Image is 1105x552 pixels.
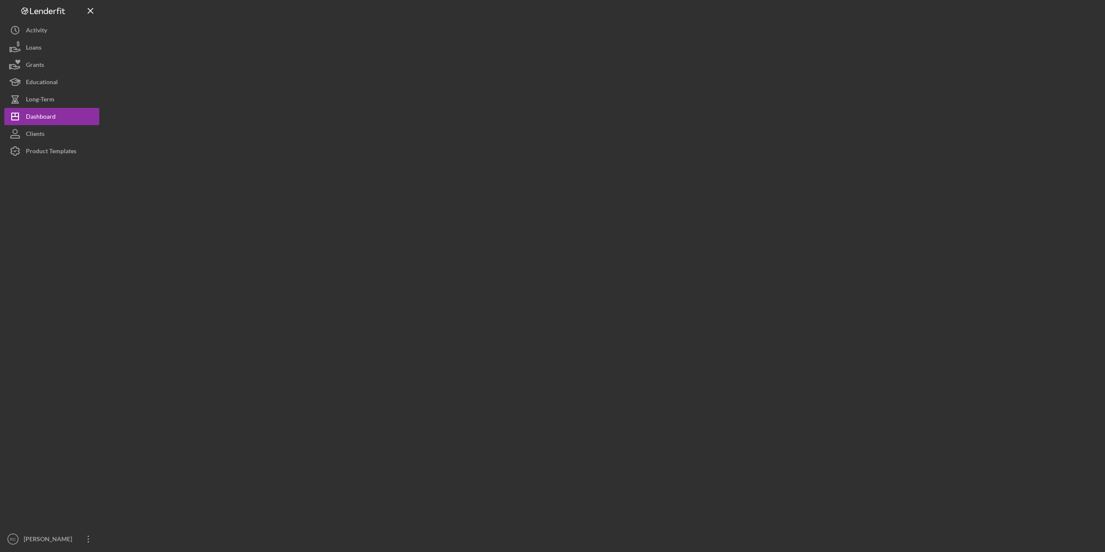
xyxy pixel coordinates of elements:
div: Activity [26,22,47,41]
button: Long-Term [4,91,99,108]
div: Product Templates [26,142,76,162]
button: RC[PERSON_NAME] [4,530,99,548]
button: Loans [4,39,99,56]
div: Educational [26,73,58,93]
div: [PERSON_NAME] [22,530,78,550]
div: Clients [26,125,44,145]
button: Educational [4,73,99,91]
button: Product Templates [4,142,99,160]
button: Grants [4,56,99,73]
div: Long-Term [26,91,54,110]
div: Dashboard [26,108,56,127]
div: Grants [26,56,44,76]
button: Clients [4,125,99,142]
text: RC [10,537,16,542]
button: Dashboard [4,108,99,125]
button: Activity [4,22,99,39]
div: Loans [26,39,41,58]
